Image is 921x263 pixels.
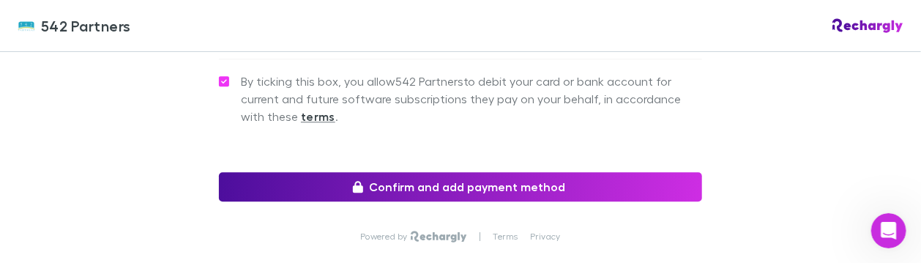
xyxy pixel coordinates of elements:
[479,231,481,242] p: |
[241,73,702,125] span: By ticking this box, you allow 542 Partners to debit your card or bank account for current and fu...
[18,17,35,34] img: 542 Partners's Logo
[871,213,906,248] iframe: Intercom live chat
[219,172,702,201] button: Confirm and add payment method
[493,231,518,242] a: Terms
[301,109,335,124] strong: terms
[832,18,903,33] img: Rechargly Logo
[411,231,467,242] img: Rechargly Logo
[360,231,411,242] p: Powered by
[530,231,561,242] a: Privacy
[41,15,131,37] span: 542 Partners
